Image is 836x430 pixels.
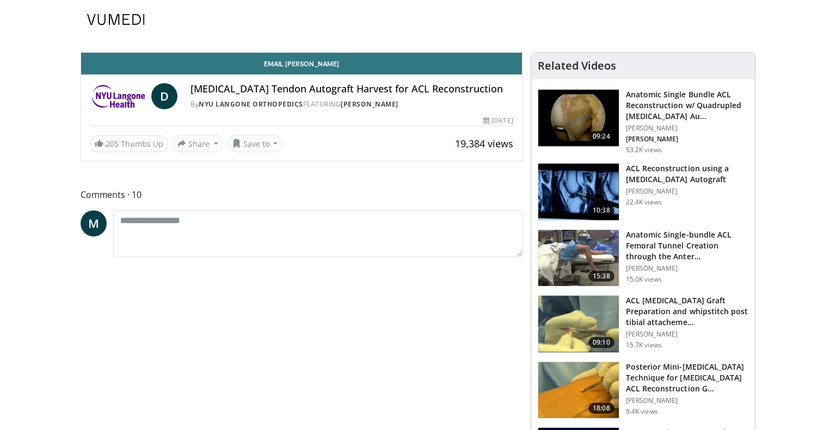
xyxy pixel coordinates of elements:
img: 243192_0000_1.png.150x105_q85_crop-smart_upscale.jpg [538,230,619,286]
h3: ACL Hamstring Graft Preparation and whipstitch post tibial attachement [626,295,748,328]
div: [DATE] [483,116,513,126]
img: Q2xRg7exoPLTwO8X4xMDoxOjBrO-I4W8.150x105_q85_crop-smart_upscale.jpg [538,362,619,419]
span: 15:38 [588,271,614,282]
span: 205 [106,139,119,149]
a: 09:10 ACL [MEDICAL_DATA] Graft Preparation and whipstitch post tibial attacheme… [PERSON_NAME] 15... [538,295,748,353]
p: [PERSON_NAME] [626,187,748,196]
a: M [81,210,107,236]
a: 205 Thumbs Up [90,135,168,152]
button: Share [173,135,223,152]
div: By FEATURING [190,99,513,109]
a: Email [PERSON_NAME] [81,53,522,74]
a: D [151,83,177,109]
p: 22.4K views [626,198,662,207]
p: [PERSON_NAME] [626,264,748,273]
h3: ACL Reconstruction using a [MEDICAL_DATA] Autograft [626,163,748,185]
p: 15.0K views [626,275,662,284]
img: 242096_0001_1.png.150x105_q85_crop-smart_upscale.jpg [538,90,619,146]
button: Save to [228,135,283,152]
span: 09:10 [588,337,614,348]
img: NYU Langone Orthopedics [90,83,147,109]
h4: [MEDICAL_DATA] Tendon Autograft Harvest for ACL Reconstruction [190,83,513,95]
h3: Anatomic Single Bundle ACL Reconstruction w/ Quadrupled Hamstring Autograft [626,89,748,122]
h3: Anatomic Single-bundle ACL Femoral Tunnel Creation through the Anteromedial Portal : A Simple and... [626,229,748,262]
a: [PERSON_NAME] [341,99,398,109]
p: [PERSON_NAME] [626,330,748,339]
p: [PERSON_NAME] [626,124,748,133]
a: NYU Langone Orthopedics [199,99,303,109]
img: 38725_0000_3.png.150x105_q85_crop-smart_upscale.jpg [538,164,619,220]
p: [PERSON_NAME] [626,396,748,405]
h3: Posterior Mini-Incision Technique for Hamstring ACL Reconstruction Graft Harvest [626,362,748,394]
p: 15.7K views [626,341,662,350]
h4: Related Videos [538,59,616,72]
a: 18:08 Posterior Mini-[MEDICAL_DATA] Technique for [MEDICAL_DATA] ACL Reconstruction G… [PERSON_NA... [538,362,748,419]
span: 10:38 [588,205,614,216]
a: 10:38 ACL Reconstruction using a [MEDICAL_DATA] Autograft [PERSON_NAME] 22.4K views [538,163,748,221]
img: -TiYc6krEQGNAzh34xMDoxOjBrO-I4W8.150x105_q85_crop-smart_upscale.jpg [538,296,619,352]
img: VuMedi Logo [87,14,145,25]
span: Comments 10 [81,188,522,202]
span: 18:08 [588,403,614,414]
a: 15:38 Anatomic Single-bundle ACL Femoral Tunnel Creation through the Anter… [PERSON_NAME] 15.0K v... [538,229,748,287]
p: 9.4K views [626,407,658,416]
span: 09:24 [588,131,614,142]
p: 53.2K views [626,146,662,154]
a: 09:24 Anatomic Single Bundle ACL Reconstruction w/ Quadrupled [MEDICAL_DATA] Au… [PERSON_NAME] [P... [538,89,748,154]
span: 19,384 views [455,137,513,150]
p: Garrett Snyder [626,135,748,144]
